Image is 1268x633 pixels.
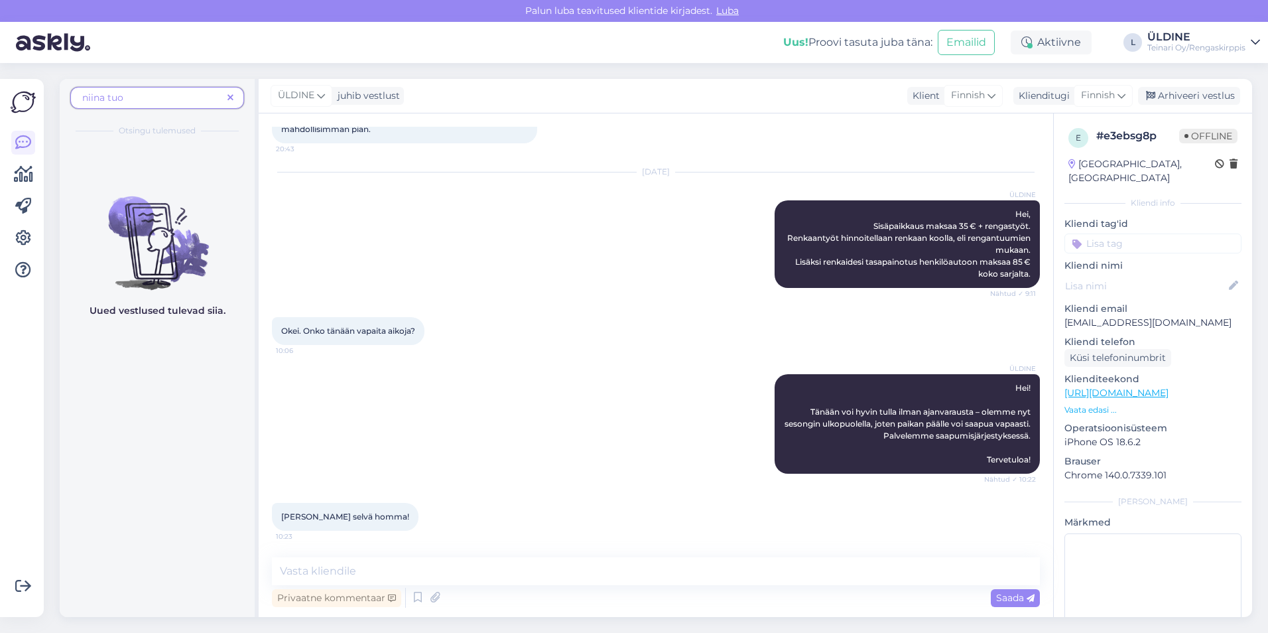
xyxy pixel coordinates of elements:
[119,125,196,137] span: Otsingu tulemused
[1064,349,1171,367] div: Küsi telefoninumbrit
[1064,372,1241,386] p: Klienditeekond
[785,383,1033,464] span: Hei! Tänään voi hyvin tulla ilman ajanvarausta – olemme nyt sesongin ulkopuolella, joten paikan p...
[1138,87,1240,105] div: Arhiveeri vestlus
[1123,33,1142,52] div: L
[938,30,995,55] button: Emailid
[60,173,255,292] img: No chats
[951,88,985,103] span: Finnish
[1081,88,1115,103] span: Finnish
[272,166,1040,178] div: [DATE]
[1064,197,1241,209] div: Kliendi info
[82,92,123,104] span: niina tuo
[281,512,409,522] span: [PERSON_NAME] selvä homma!
[1064,316,1241,330] p: [EMAIL_ADDRESS][DOMAIN_NAME]
[1179,129,1237,143] span: Offline
[986,289,1036,299] span: Nähtud ✓ 9:11
[1011,31,1092,54] div: Aktiivne
[1064,496,1241,508] div: [PERSON_NAME]
[1076,133,1081,143] span: e
[984,474,1036,484] span: Nähtud ✓ 10:22
[1064,217,1241,231] p: Kliendi tag'id
[1064,234,1241,253] input: Lisa tag
[1064,516,1241,529] p: Märkmed
[272,589,401,607] div: Privaatne kommentaar
[783,35,932,50] div: Proovi tasuta juba täna:
[90,304,225,318] p: Uued vestlused tulevad siia.
[986,190,1036,200] span: ÜLDINE
[1064,335,1241,349] p: Kliendi telefon
[996,592,1035,604] span: Saada
[1064,387,1169,399] a: [URL][DOMAIN_NAME]
[1068,157,1215,185] div: [GEOGRAPHIC_DATA], [GEOGRAPHIC_DATA]
[1013,89,1070,103] div: Klienditugi
[278,88,314,103] span: ÜLDINE
[276,531,326,541] span: 10:23
[332,89,400,103] div: juhib vestlust
[1064,435,1241,449] p: iPhone OS 18.6.2
[1064,404,1241,416] p: Vaata edasi ...
[1065,279,1226,293] input: Lisa nimi
[1147,32,1260,53] a: ÜLDINETeinari Oy/Rengaskirppis
[1147,32,1245,42] div: ÜLDINE
[11,90,36,115] img: Askly Logo
[1064,468,1241,482] p: Chrome 140.0.7339.101
[986,364,1036,374] span: ÜLDINE
[907,89,940,103] div: Klient
[1064,455,1241,468] p: Brauser
[1064,302,1241,316] p: Kliendi email
[276,144,326,154] span: 20:43
[281,326,415,336] span: Okei. Onko tänään vapaita aikoja?
[783,36,808,48] b: Uus!
[1147,42,1245,53] div: Teinari Oy/Rengaskirppis
[1064,259,1241,273] p: Kliendi nimi
[276,346,326,356] span: 10:06
[1096,128,1179,144] div: # e3ebsg8p
[1064,421,1241,435] p: Operatsioonisüsteem
[712,5,743,17] span: Luba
